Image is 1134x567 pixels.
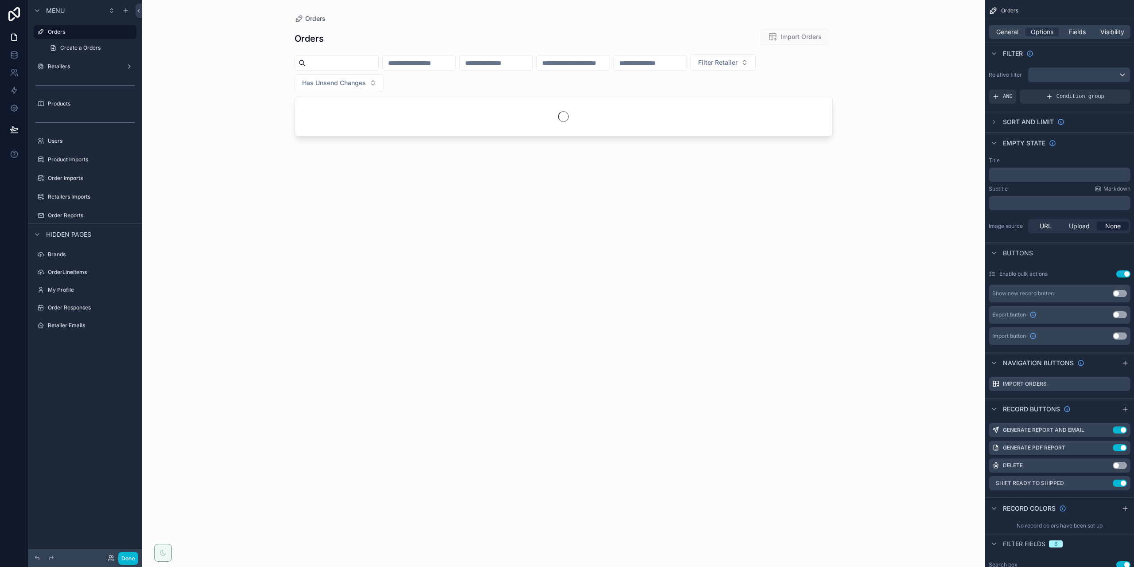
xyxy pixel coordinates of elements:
span: AND [1003,93,1013,100]
a: Products [34,97,136,111]
label: Brands [48,251,135,258]
a: OrderLineItems [34,265,136,279]
span: Import button [992,332,1026,340]
span: Filter fields [1003,540,1045,548]
label: Generate PDF Report [1003,444,1065,451]
div: Show new record button [992,290,1054,297]
label: OrderLineItems [48,269,135,276]
label: Order Responses [48,304,135,311]
label: Image source [989,223,1024,230]
span: Record colors [1003,504,1056,513]
div: No record colors have been set up [985,519,1134,533]
span: Export button [992,311,1026,318]
label: Enable bulk actions [999,270,1048,278]
label: Subtitle [989,185,1008,192]
a: Retailers [34,59,136,74]
span: Create a Orders [60,44,101,51]
label: Orders [48,28,131,35]
span: Orders [1001,7,1018,14]
span: Upload [1069,222,1090,231]
span: Record buttons [1003,405,1060,414]
span: Buttons [1003,249,1033,258]
label: Products [48,100,135,107]
span: Sort And Limit [1003,117,1054,126]
label: My Profile [48,286,135,293]
a: Brands [34,247,136,262]
span: URL [1040,222,1052,231]
div: scrollable content [989,168,1130,182]
label: Order Reports [48,212,135,219]
div: 6 [1054,540,1057,547]
span: Options [1031,27,1053,36]
span: Empty state [1003,139,1045,148]
span: Markdown [1103,185,1130,192]
label: Generate Report and Email [1003,426,1084,434]
label: Relative filter [989,71,1024,78]
label: Retailers Imports [48,193,135,200]
a: Retailer Emails [34,318,136,332]
span: Visibility [1100,27,1124,36]
a: Users [34,134,136,148]
span: Navigation buttons [1003,359,1074,368]
button: Done [118,552,138,565]
a: My Profile [34,283,136,297]
span: General [996,27,1018,36]
label: Product Imports [48,156,135,163]
span: None [1105,222,1121,231]
div: scrollable content [989,196,1130,210]
span: Fields [1069,27,1086,36]
a: Create a Orders [44,41,136,55]
label: Order Imports [48,175,135,182]
span: Hidden pages [46,230,91,239]
span: Menu [46,6,65,15]
label: Retailers [48,63,122,70]
label: Retailer Emails [48,322,135,329]
a: Order Reports [34,208,136,223]
label: Title [989,157,1000,164]
a: Markdown [1095,185,1130,192]
span: Condition group [1056,93,1104,100]
a: Order Imports [34,171,136,185]
label: Import Orders [1003,380,1047,387]
a: Product Imports [34,153,136,167]
a: Orders [34,25,136,39]
label: Shift Ready to Shipped [996,480,1064,487]
span: Filter [1003,49,1023,58]
a: Retailers Imports [34,190,136,204]
label: Delete [1003,462,1023,469]
label: Users [48,137,135,145]
a: Order Responses [34,301,136,315]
